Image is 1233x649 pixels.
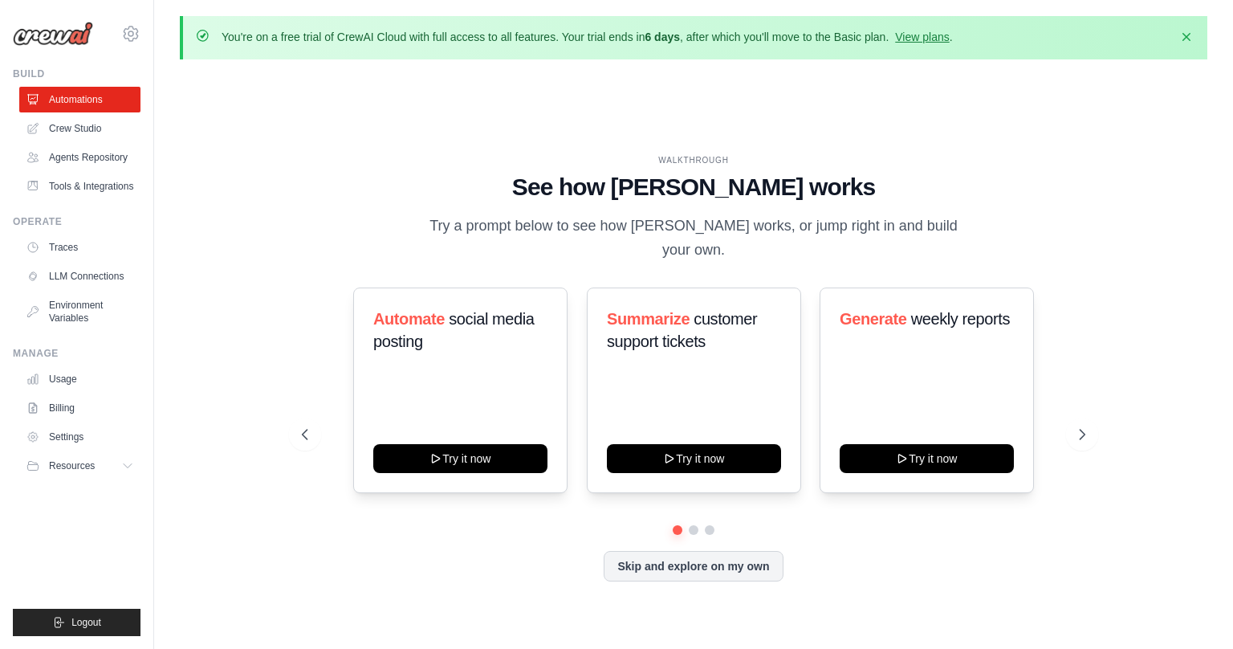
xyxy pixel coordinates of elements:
div: Operate [13,215,140,228]
a: Automations [19,87,140,112]
a: Settings [19,424,140,450]
span: Logout [71,616,101,629]
h1: See how [PERSON_NAME] works [302,173,1085,202]
span: weekly reports [911,310,1010,328]
button: Skip and explore on my own [604,551,783,582]
a: Environment Variables [19,292,140,331]
span: customer support tickets [607,310,757,350]
strong: 6 days [645,31,680,43]
span: Automate [373,310,445,328]
button: Resources [19,453,140,479]
img: Logo [13,22,93,46]
span: Resources [49,459,95,472]
span: Summarize [607,310,690,328]
a: Usage [19,366,140,392]
a: Billing [19,395,140,421]
a: Traces [19,235,140,260]
a: LLM Connections [19,263,140,289]
div: WALKTHROUGH [302,154,1085,166]
button: Try it now [840,444,1014,473]
a: Crew Studio [19,116,140,141]
span: Generate [840,310,907,328]
p: You're on a free trial of CrewAI Cloud with full access to all features. Your trial ends in , aft... [222,29,953,45]
span: social media posting [373,310,535,350]
a: Tools & Integrations [19,173,140,199]
div: Build [13,67,140,80]
button: Logout [13,609,140,636]
div: Manage [13,347,140,360]
a: View plans [895,31,949,43]
a: Agents Repository [19,145,140,170]
p: Try a prompt below to see how [PERSON_NAME] works, or jump right in and build your own. [424,214,963,262]
button: Try it now [373,444,547,473]
button: Try it now [607,444,781,473]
